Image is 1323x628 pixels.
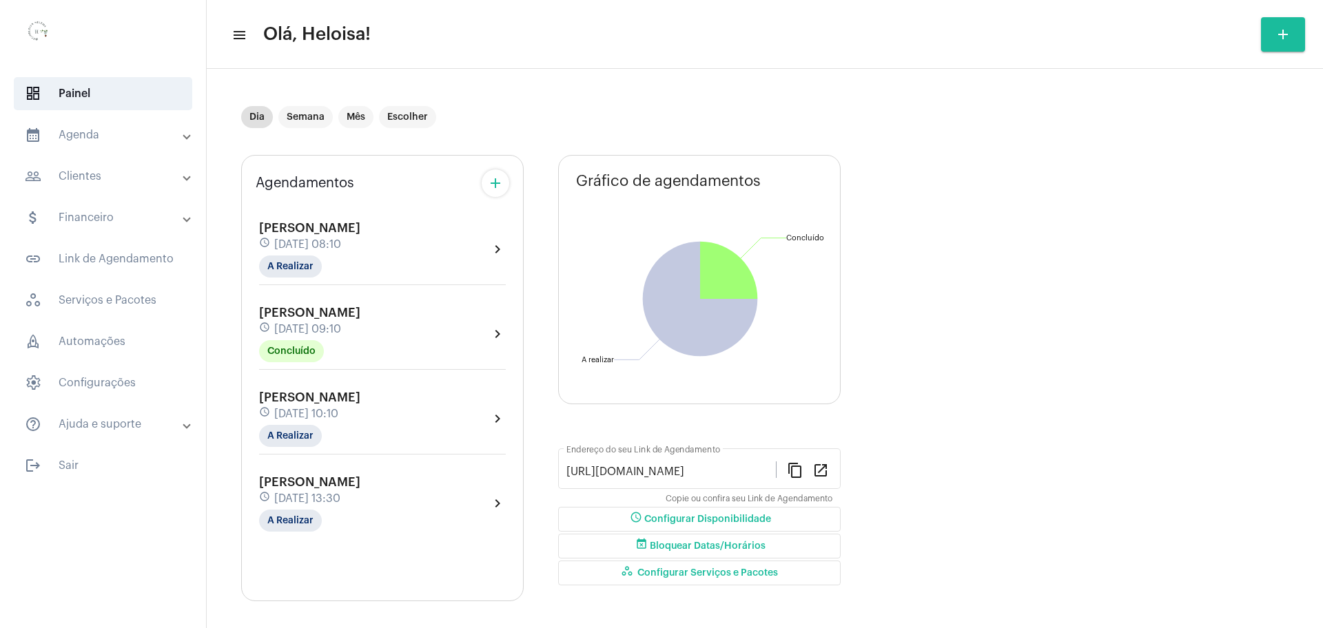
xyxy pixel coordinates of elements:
span: sidenav icon [25,333,41,350]
span: Configurações [14,366,192,399]
mat-icon: schedule [259,491,271,506]
span: [PERSON_NAME] [259,476,360,488]
span: Bloquear Datas/Horários [633,541,766,551]
button: Configurar Serviços e Pacotes [558,561,841,585]
text: A realizar [582,356,614,364]
mat-icon: open_in_new [812,461,829,478]
span: [DATE] 13:30 [274,492,340,505]
img: 0d939d3e-dcd2-0964-4adc-7f8e0d1a206f.png [11,7,66,62]
mat-icon: sidenav icon [25,168,41,185]
mat-expansion-panel-header: sidenav iconAgenda [8,118,206,151]
mat-chip: Dia [241,106,273,128]
mat-panel-title: Financeiro [25,209,184,226]
input: Link [566,465,776,478]
mat-expansion-panel-header: sidenav iconFinanceiro [8,201,206,234]
mat-icon: schedule [259,322,271,337]
mat-expansion-panel-header: sidenav iconAjuda e suporte [8,408,206,441]
mat-chip: A Realizar [259,255,322,278]
mat-icon: schedule [259,237,271,252]
span: sidenav icon [25,85,41,102]
span: Sair [14,449,192,482]
mat-icon: add [487,175,504,191]
mat-chip: A Realizar [259,425,322,447]
span: Painel [14,77,192,110]
span: sidenav icon [25,375,41,391]
button: Configurar Disponibilidade [558,507,841,532]
mat-icon: content_copy [787,461,803,478]
span: Agendamentos [256,176,354,191]
mat-icon: sidenav icon [25,457,41,474]
mat-chip: Semana [278,106,333,128]
span: [PERSON_NAME] [259,222,360,234]
mat-icon: workspaces_outlined [621,565,637,581]
mat-icon: add [1275,26,1291,43]
span: [PERSON_NAME] [259,391,360,404]
span: sidenav icon [25,292,41,308]
button: Bloquear Datas/Horários [558,534,841,558]
mat-panel-title: Agenda [25,127,184,143]
mat-expansion-panel-header: sidenav iconClientes [8,160,206,193]
mat-icon: schedule [259,406,271,421]
mat-icon: schedule [628,511,644,527]
mat-chip: Escolher [379,106,436,128]
span: Gráfico de agendamentos [576,173,761,189]
span: [PERSON_NAME] [259,306,360,319]
mat-icon: sidenav icon [25,127,41,143]
span: Configurar Disponibilidade [628,514,771,524]
mat-icon: event_busy [633,538,650,554]
mat-icon: chevron_right [489,326,506,342]
mat-chip: A Realizar [259,510,322,532]
mat-panel-title: Clientes [25,168,184,185]
span: [DATE] 10:10 [274,408,338,420]
mat-icon: sidenav icon [25,251,41,267]
mat-chip: Mês [338,106,373,128]
span: Automações [14,325,192,358]
mat-icon: chevron_right [489,410,506,427]
span: Serviços e Pacotes [14,284,192,317]
span: [DATE] 09:10 [274,323,341,335]
mat-icon: sidenav icon [25,416,41,432]
mat-chip: Concluído [259,340,324,362]
mat-icon: chevron_right [489,495,506,512]
span: Configurar Serviços e Pacotes [621,568,778,578]
mat-panel-title: Ajuda e suporte [25,416,184,432]
mat-icon: sidenav icon [232,27,245,43]
span: Link de Agendamento [14,242,192,275]
mat-icon: sidenav icon [25,209,41,226]
mat-icon: chevron_right [489,241,506,258]
mat-hint: Copie ou confira seu Link de Agendamento [666,494,832,504]
span: [DATE] 08:10 [274,238,341,251]
span: Olá, Heloisa! [263,23,371,45]
text: Concluído [786,234,824,242]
